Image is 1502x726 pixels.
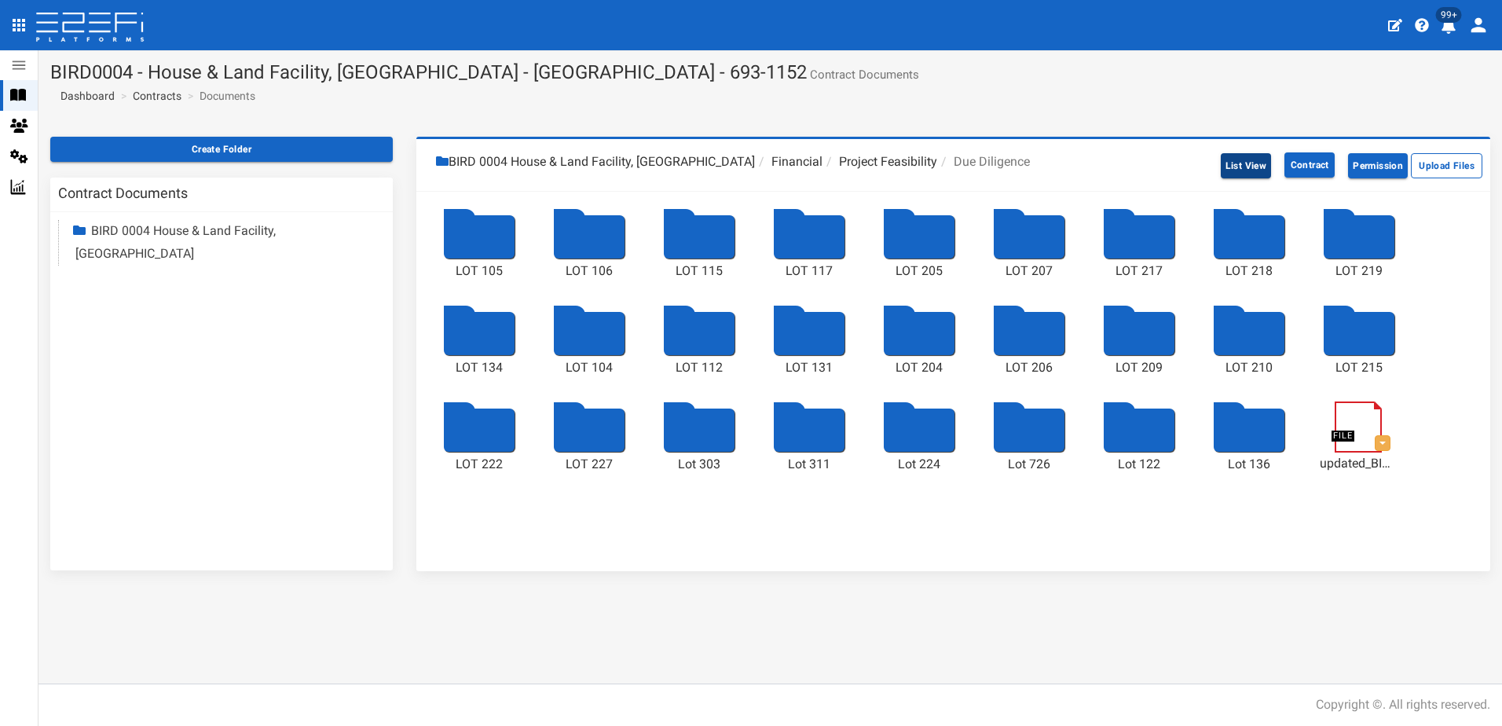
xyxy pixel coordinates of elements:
[1348,153,1408,178] button: Permission
[660,262,738,280] div: LOT 115
[75,223,276,261] a: BIRD 0004 House & Land Facility, [GEOGRAPHIC_DATA]
[660,359,738,377] div: LOT 112
[880,262,958,280] div: LOT 205
[770,456,848,474] div: Lot 311
[807,69,919,81] small: Contract Documents
[1100,456,1178,474] div: Lot 122
[880,359,958,377] div: LOT 204
[1210,262,1288,280] div: LOT 218
[58,186,188,200] h3: Contract Documents
[990,359,1068,377] div: LOT 206
[550,456,628,474] div: LOT 227
[1411,153,1482,178] button: Upload Files
[440,262,518,280] div: LOT 105
[184,88,255,104] li: Documents
[1320,455,1398,473] a: updated_BIH2_Stage_1_and_2_sales.xlsx
[1316,696,1490,714] div: Copyright ©. All rights reserved.
[550,262,628,280] div: LOT 106
[770,359,848,377] div: LOT 131
[436,153,755,171] li: BIRD 0004 House & Land Facility, [GEOGRAPHIC_DATA]
[133,88,181,104] a: Contracts
[54,90,115,102] span: Dashboard
[770,262,848,280] div: LOT 117
[54,88,115,104] a: Dashboard
[1284,152,1335,178] button: Contract
[440,359,518,377] div: LOT 134
[822,153,937,171] li: Project Feasibility
[1210,359,1288,377] div: LOT 210
[990,262,1068,280] div: LOT 207
[937,153,1030,171] li: Due Diligence
[50,137,393,162] button: Create Folder
[990,456,1068,474] div: Lot 726
[1100,262,1178,280] div: LOT 217
[550,359,628,377] div: LOT 104
[440,456,518,474] div: LOT 222
[1100,359,1178,377] div: LOT 209
[50,62,1490,82] h1: BIRD0004 - House & Land Facility, [GEOGRAPHIC_DATA] - [GEOGRAPHIC_DATA] - 693-1152
[880,456,958,474] div: Lot 224
[755,153,822,171] li: Financial
[1320,359,1398,377] div: LOT 215
[1320,262,1398,280] div: LOT 219
[1210,456,1288,474] div: Lot 136
[1274,147,1345,183] a: Contract
[660,456,738,474] div: Lot 303
[1221,153,1272,178] button: List View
